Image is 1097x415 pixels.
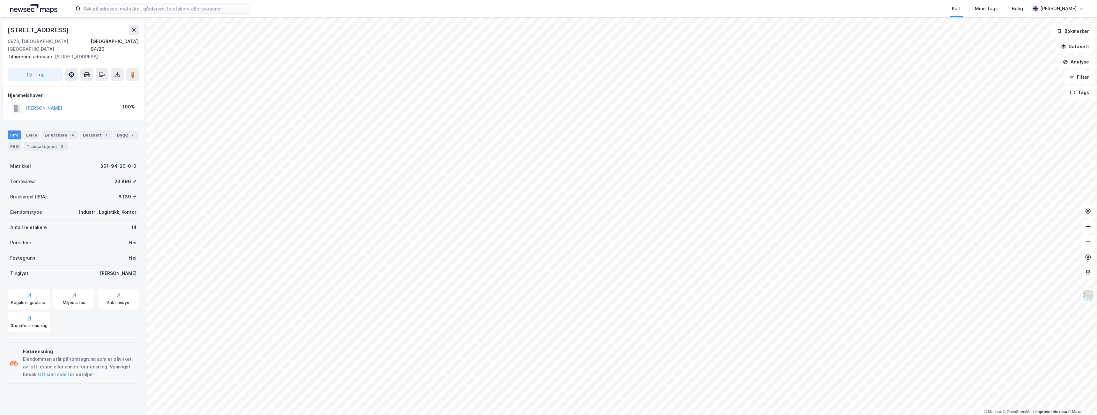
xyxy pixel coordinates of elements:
div: [STREET_ADDRESS] [8,25,70,35]
div: Datasett [80,130,112,139]
div: Industri, Logistikk, Kontor [79,208,136,216]
div: Eiendomstype [10,208,42,216]
div: Kart [952,5,961,12]
div: Forurensning [23,348,136,355]
div: Bruksareal (BRA) [10,193,47,201]
div: Mine Tags [975,5,998,12]
button: Bokmerker [1051,25,1094,38]
div: Antall leietakere [10,224,47,231]
div: Kontrollprogram for chat [1065,384,1097,415]
div: Hjemmelshaver [8,92,139,99]
div: Festegrunn [10,254,35,262]
div: 301-94-20-0-0 [100,162,136,170]
img: logo.a4113a55bc3d86da70a041830d287a7e.svg [10,4,57,13]
button: Tag [8,68,63,81]
div: 23 896 ㎡ [114,178,136,185]
div: Saksinnsyn [107,300,129,305]
div: Info [8,130,21,139]
button: Tags [1065,86,1094,99]
a: Improve this map [1035,410,1067,414]
div: Matrikkel [10,162,31,170]
div: [PERSON_NAME] [1040,5,1077,12]
div: Bolig [1012,5,1023,12]
div: Eiere [24,130,40,139]
img: Z [1082,289,1094,301]
a: Mapbox [984,410,1002,414]
input: Søk på adresse, matrikkel, gårdeiere, leietakere eller personer [81,4,251,13]
div: Grunnforurensning [11,323,48,328]
div: ESG [8,142,21,151]
div: Bygg [114,130,138,139]
div: Leietakere [42,130,78,139]
div: Nei [129,254,136,262]
div: 0976, [GEOGRAPHIC_DATA], [GEOGRAPHIC_DATA] [8,38,91,53]
div: [GEOGRAPHIC_DATA], 94/20 [91,38,139,53]
button: Filter [1064,71,1094,84]
button: Analyse [1057,56,1094,68]
div: 6 139 ㎡ [118,193,136,201]
div: Reguleringsplaner [11,300,47,305]
div: Tinglyst [10,270,28,277]
div: Transaksjoner [24,142,68,151]
iframe: Chat Widget [1065,384,1097,415]
div: 14 [131,224,136,231]
span: Tilhørende adresser: [8,54,55,59]
div: 7 [129,132,136,138]
div: Miljøstatus [63,300,85,305]
div: 1 [103,132,109,138]
div: Punktleie [10,239,31,247]
button: Datasett [1056,40,1094,53]
div: Tomteareal [10,178,36,185]
div: 14 [69,132,75,138]
div: 3 [59,143,65,150]
div: Nei [129,239,136,247]
div: Eiendommen står på tomtegrunn som er påvirket av luft, grunn eller annen forurensning. Vennligst ... [23,355,136,378]
a: OpenStreetMap [1003,410,1034,414]
div: [PERSON_NAME] [100,270,136,277]
div: [STREET_ADDRESS] [8,53,134,61]
div: 100% [122,103,135,111]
